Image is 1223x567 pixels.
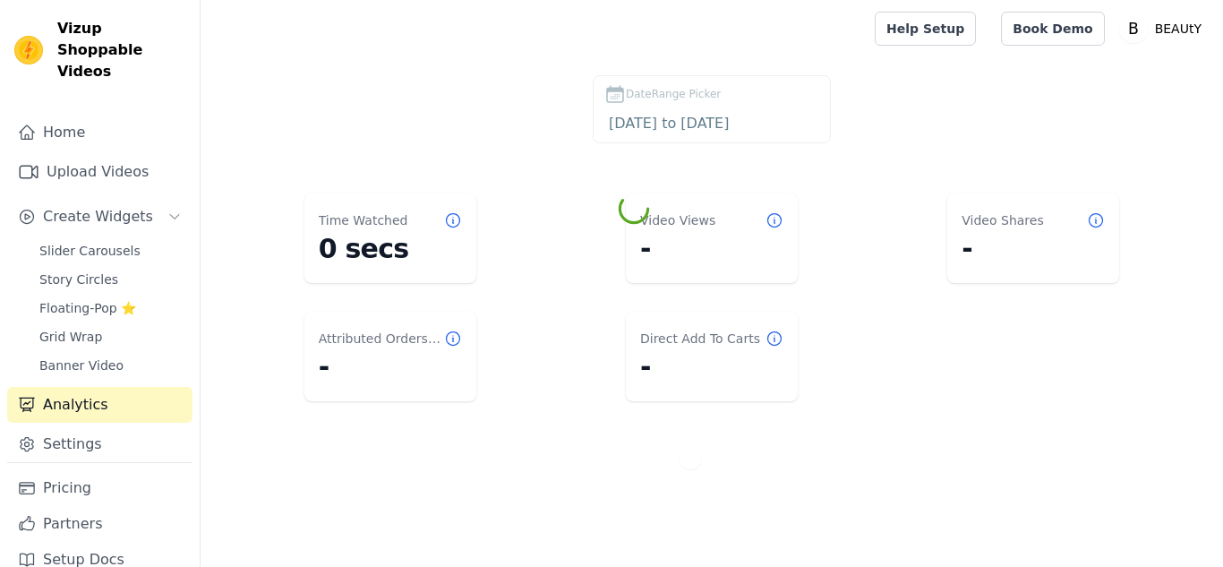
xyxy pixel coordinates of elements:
p: BEAUtY [1148,13,1209,45]
dd: - [640,351,783,383]
span: Story Circles [39,271,118,288]
span: Vizup Shoppable Videos [57,18,185,82]
a: Partners [7,506,192,542]
span: DateRange Picker [626,86,721,102]
span: Grid Wrap [39,328,102,346]
span: Banner Video [39,357,124,374]
dt: Video Shares [962,211,1043,229]
dt: Video Views [640,211,715,229]
a: Pricing [7,470,192,506]
dd: - [640,233,783,265]
button: B BEAUtY [1119,13,1209,45]
span: Slider Carousels [39,242,141,260]
a: Help Setup [875,12,976,46]
a: Grid Wrap [29,324,192,349]
a: Slider Carousels [29,238,192,263]
input: DateRange Picker [604,112,819,135]
a: Book Demo [1001,12,1104,46]
img: Vizup [14,36,43,64]
dd: - [962,233,1105,265]
dd: - [319,351,462,383]
button: Create Widgets [7,199,192,235]
a: Floating-Pop ⭐ [29,296,192,321]
span: Create Widgets [43,206,153,228]
span: Floating-Pop ⭐ [39,299,136,317]
a: Analytics [7,387,192,423]
a: Settings [7,426,192,462]
a: Home [7,115,192,150]
a: Story Circles [29,267,192,292]
dt: Attributed Orders Count [319,330,444,348]
dt: Time Watched [319,211,408,229]
a: Banner Video [29,353,192,378]
text: B [1128,20,1139,38]
dt: Direct Add To Carts [640,330,760,348]
a: Upload Videos [7,154,192,190]
dd: 0 secs [319,233,462,265]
